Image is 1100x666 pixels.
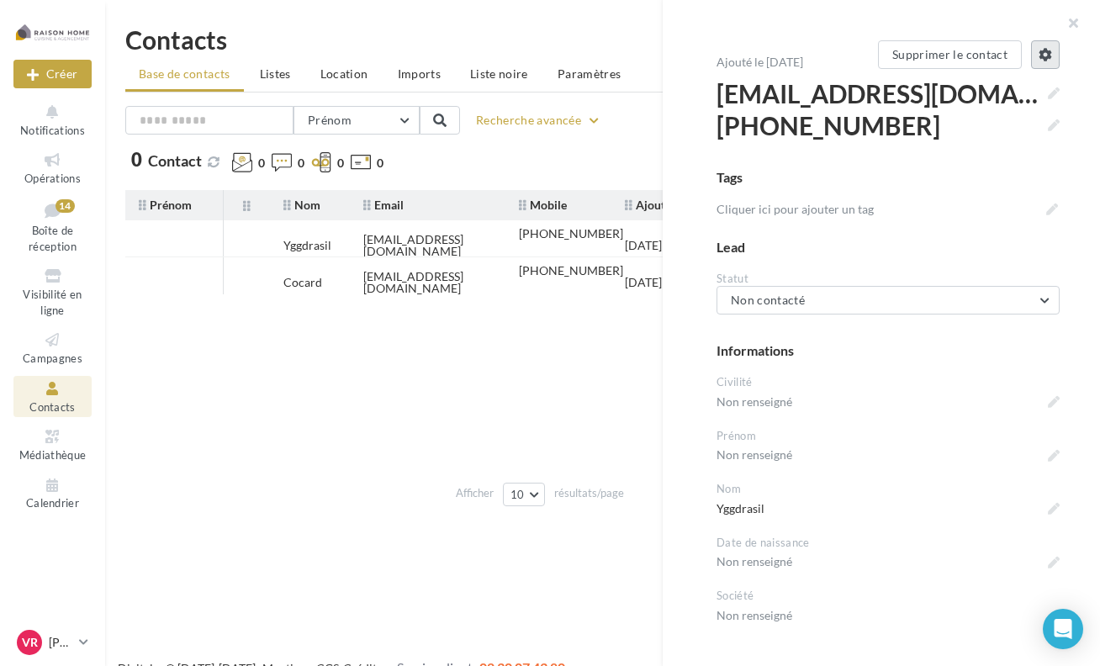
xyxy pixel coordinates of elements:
[717,535,1060,551] div: Date de naissance
[283,240,331,251] div: Yggdrasil
[23,288,82,317] span: Visibilité en ligne
[13,147,92,188] a: Opérations
[13,60,92,88] button: Créer
[470,66,528,81] span: Liste noire
[717,497,1060,521] span: Yggdrasil
[29,224,77,253] span: Boîte de réception
[20,124,85,137] span: Notifications
[717,550,1060,573] span: Non renseigné
[298,155,304,172] span: 0
[13,263,92,320] a: Visibilité en ligne
[519,198,567,212] span: Mobile
[258,155,265,172] span: 0
[717,588,1060,604] div: Société
[131,151,142,169] span: 0
[13,473,92,514] a: Calendrier
[13,99,92,140] button: Notifications
[456,485,494,501] span: Afficher
[717,443,1060,467] span: Non renseigné
[717,201,1039,218] p: Cliquer ici pour ajouter un tag
[1043,609,1083,649] div: Open Intercom Messenger
[717,286,1060,314] button: Non contacté
[363,271,492,294] div: [EMAIL_ADDRESS][DOMAIN_NAME]
[554,485,624,501] span: résultats/page
[878,40,1022,69] button: Supprimer le contact
[29,400,76,414] span: Contacts
[717,168,1060,188] div: Tags
[717,238,1060,257] div: Lead
[260,66,291,81] span: Listes
[717,390,1060,414] span: Non renseigné
[717,341,1060,361] div: Informations
[283,198,320,212] span: Nom
[23,351,82,365] span: Campagnes
[283,277,322,288] div: Cocard
[125,27,1080,52] h1: Contacts
[519,228,623,240] div: [PHONE_NUMBER]
[717,109,1060,141] span: [PHONE_NUMBER]
[19,448,87,462] span: Médiathèque
[363,198,404,212] span: Email
[717,55,803,69] span: Ajouté le [DATE]
[398,66,441,81] span: Imports
[337,155,344,172] span: 0
[139,198,192,212] span: Prénom
[13,60,92,88] div: Nouvelle campagne
[558,66,621,81] span: Paramètres
[13,196,92,257] a: Boîte de réception14
[308,113,352,127] span: Prénom
[717,604,1060,627] span: Non renseigné
[625,277,662,288] div: [DATE]
[625,198,683,212] span: Ajouté le
[13,424,92,465] a: Médiathèque
[24,172,81,185] span: Opérations
[56,199,75,213] div: 14
[717,428,1060,444] div: Prénom
[26,497,79,510] span: Calendrier
[717,77,1060,109] span: [EMAIL_ADDRESS][DOMAIN_NAME]
[320,66,368,81] span: Location
[519,265,623,277] div: [PHONE_NUMBER]
[717,481,1060,497] div: Nom
[49,634,72,651] p: [PERSON_NAME]
[625,240,662,251] div: [DATE]
[377,155,383,172] span: 0
[717,271,1060,287] div: Statut
[13,376,92,417] a: Contacts
[731,293,805,307] span: Non contacté
[469,110,608,130] button: Recherche avancée
[363,234,492,257] div: [EMAIL_ADDRESS][DOMAIN_NAME]
[13,626,92,658] a: VR [PERSON_NAME]
[13,327,92,368] a: Campagnes
[294,106,420,135] button: Prénom
[503,483,546,506] button: 10
[510,488,525,501] span: 10
[717,374,1060,390] div: Civilité
[22,634,38,651] span: VR
[148,151,202,170] span: Contact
